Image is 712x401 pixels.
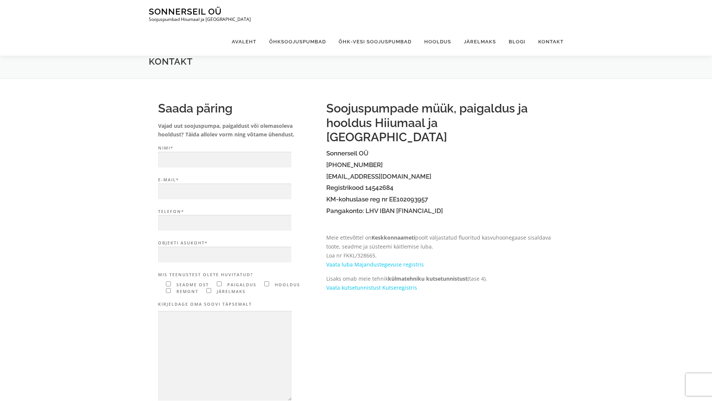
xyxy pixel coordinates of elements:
[158,215,291,231] input: Telefon*
[273,282,300,287] span: hooldus
[326,261,424,268] a: Vaata luba Majandustegevuse registris
[326,207,554,215] h4: Pangakonto: LHV IBAN [FINANCIAL_ID]
[158,247,291,263] input: Objekti asukoht*
[149,6,222,16] a: Sonnerseil OÜ
[326,184,554,191] h4: Registrikood 14542684
[149,17,251,22] p: Soojuspumbad Hiiumaal ja [GEOGRAPHIC_DATA]
[388,275,468,282] strong: külmatehniku kutsetunnistust
[263,28,332,56] a: Õhksoojuspumbad
[326,161,554,169] h4: [PHONE_NUMBER]
[326,150,554,157] h4: Sonnerseil OÜ
[158,240,319,263] label: Objekti asukoht*
[418,28,457,56] a: Hooldus
[225,28,263,56] a: Avaleht
[326,196,554,203] h4: KM-kohuslase reg nr EE102093957
[332,28,418,56] a: Õhk-vesi soojuspumbad
[532,28,564,56] a: Kontakt
[225,282,256,287] span: paigaldus
[149,56,564,67] h1: Kontakt
[158,301,319,308] label: Kirjeldage oma soovi täpsemalt
[326,173,431,180] a: [EMAIL_ADDRESS][DOMAIN_NAME]
[158,271,319,278] label: Mis teenustest olete huvitatud?
[158,145,319,168] label: Nimi*
[502,28,532,56] a: Blogi
[175,289,198,294] span: remont
[372,234,415,241] strong: Keskkonnaameti
[457,28,502,56] a: Järelmaks
[158,101,319,115] h2: Saada päring
[326,284,417,291] a: Vaata kutsetunnistust Kutseregistris
[158,122,295,138] strong: Vajad uut soojuspumpa, paigaldust või olemasoleva hooldust? Täida allolev vorm ning võtame ühendust.
[326,101,554,144] h2: Soojuspumpade müük, paigaldus ja hooldus Hiiumaal ja [GEOGRAPHIC_DATA]
[326,274,554,292] p: Lisaks omab meie tehnik (tase 4).
[158,208,319,231] label: Telefon*
[158,152,291,168] input: Nimi*
[158,176,319,200] label: E-mail*
[175,282,209,287] span: seadme ost
[215,289,246,294] span: järelmaks
[326,233,554,269] p: Meie ettevõttel on poolt väljastatud fluoritud kasvuhoonegaase sisaldava toote, seadme ja süsteem...
[158,183,291,200] input: E-mail*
